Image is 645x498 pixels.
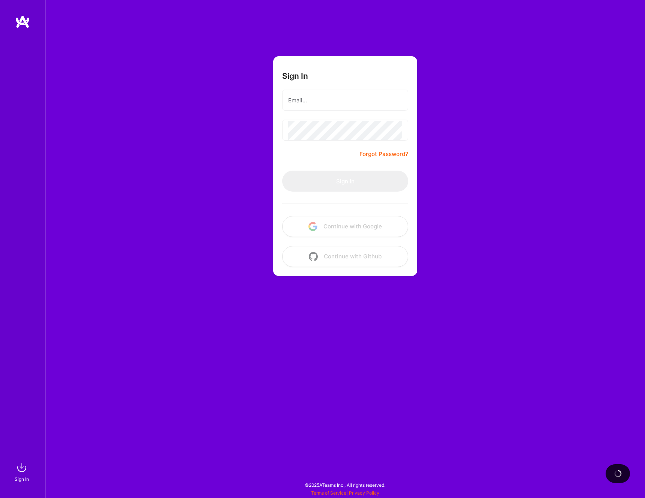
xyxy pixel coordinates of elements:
[45,475,645,494] div: © 2025 ATeams Inc., All rights reserved.
[309,252,318,261] img: icon
[282,246,408,267] button: Continue with Github
[349,490,379,496] a: Privacy Policy
[15,475,29,483] div: Sign In
[16,460,29,483] a: sign inSign In
[282,216,408,237] button: Continue with Google
[311,490,346,496] a: Terms of Service
[288,91,402,110] input: Email...
[614,470,621,477] img: loading
[15,15,30,28] img: logo
[308,222,317,231] img: icon
[311,490,379,496] span: |
[282,71,308,81] h3: Sign In
[282,171,408,192] button: Sign In
[359,150,408,159] a: Forgot Password?
[14,460,29,475] img: sign in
